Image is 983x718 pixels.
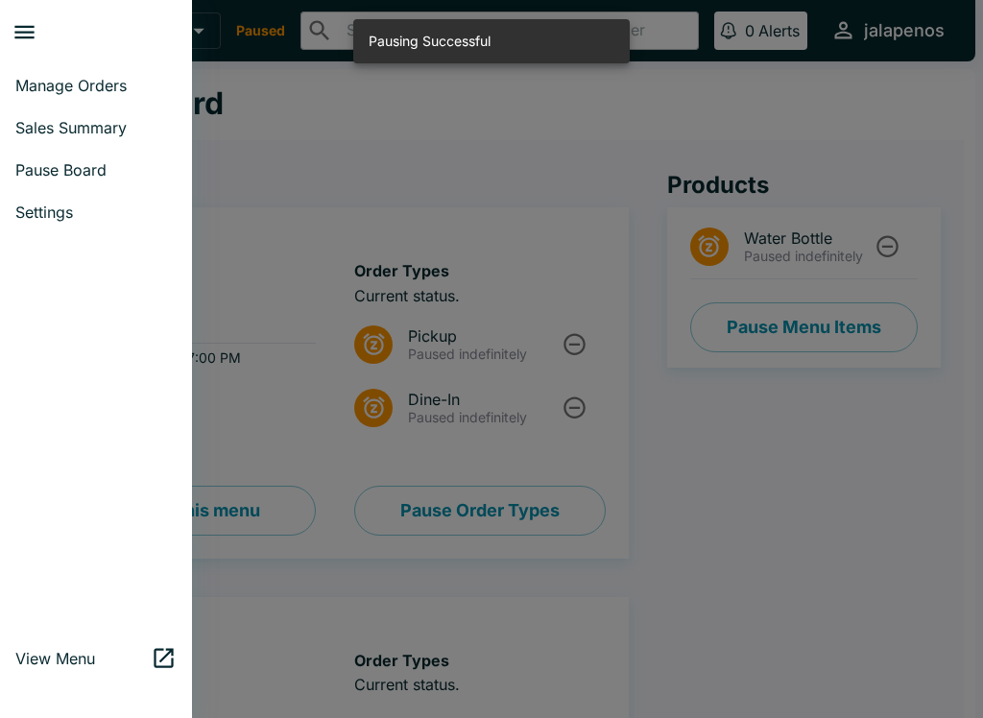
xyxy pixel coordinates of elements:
[15,203,177,222] span: Settings
[15,118,177,137] span: Sales Summary
[15,649,151,668] span: View Menu
[369,25,491,58] div: Pausing Successful
[15,160,177,179] span: Pause Board
[15,76,177,95] span: Manage Orders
